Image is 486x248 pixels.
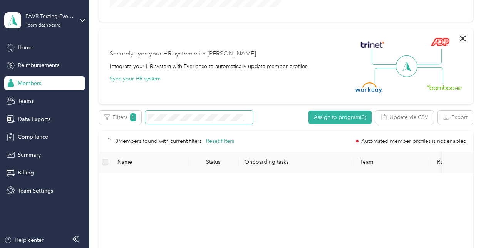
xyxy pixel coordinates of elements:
[18,169,34,177] span: Billing
[110,75,161,83] button: Sync your HR system
[111,152,188,173] th: Name
[99,111,141,124] button: Filters1
[18,79,41,87] span: Members
[18,44,33,52] span: Home
[18,61,59,69] span: Reimbursements
[188,152,238,173] th: Status
[18,115,50,123] span: Data Exports
[427,85,462,90] img: BambooHR
[130,113,136,121] span: 1
[375,111,434,124] button: Update via CSV
[206,137,234,146] button: Reset filters
[359,39,386,50] img: Trinet
[4,236,44,244] button: Help center
[18,97,34,105] span: Teams
[308,111,372,124] button: Assign to program(3)
[354,152,431,173] th: Team
[374,67,401,83] img: Line Left Down
[110,62,309,70] div: Integrate your HR system with Everlance to automatically update member profiles.
[372,49,399,65] img: Line Left Up
[25,23,61,28] div: Team dashboard
[115,137,202,146] p: 0 Members found with current filters
[110,49,256,59] div: Securely sync your HR system with [PERSON_NAME]
[415,49,442,65] img: Line Right Up
[18,151,41,159] span: Summary
[438,111,473,124] button: Export
[443,205,486,248] iframe: Everlance-gr Chat Button Frame
[25,12,74,20] div: FAVR Testing Everlance Main
[355,82,382,93] img: Workday
[117,159,182,165] span: Name
[18,187,53,195] span: Team Settings
[18,133,48,141] span: Compliance
[361,139,467,144] span: Automated member profiles is not enabled
[431,37,449,46] img: ADP
[416,67,443,84] img: Line Right Down
[238,152,354,173] th: Onboarding tasks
